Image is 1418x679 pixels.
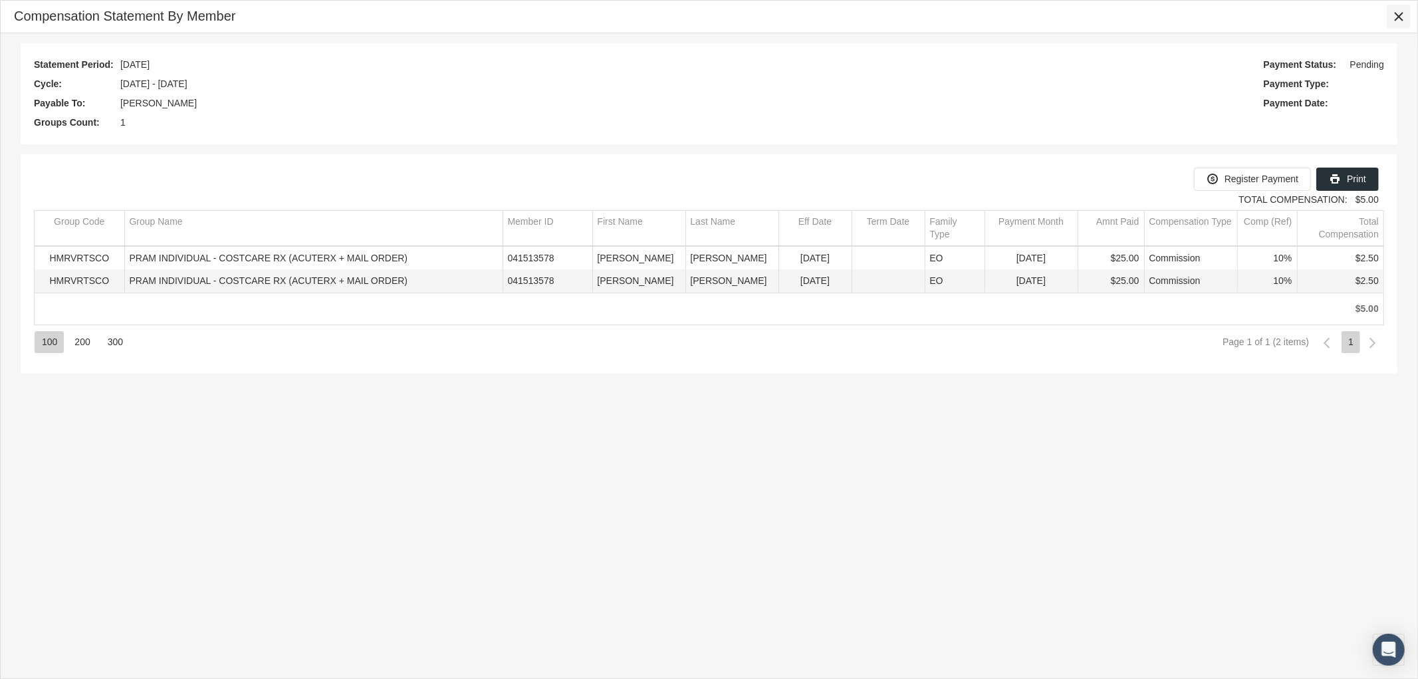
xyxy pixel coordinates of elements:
[1237,211,1297,246] td: Column Comp (Ref)
[1302,275,1379,287] div: $2.50
[852,211,925,246] td: Column Term Date
[778,247,852,270] td: [DATE]
[1387,5,1411,29] div: Close
[798,215,832,228] div: Eff Date
[34,57,114,73] span: Statement Period:
[1302,252,1379,265] div: $2.50
[1223,337,1309,347] div: Page 1 of 1 (2 items)
[34,95,114,112] span: Payable To:
[925,211,985,246] td: Column Family Type
[925,270,985,293] td: EO
[930,215,980,241] div: Family Type
[34,325,1384,360] div: Page Navigation
[14,7,236,25] div: Compensation Statement By Member
[985,247,1078,270] td: [DATE]
[1315,331,1338,354] div: Previous Page
[925,247,985,270] td: EO
[985,270,1078,293] td: [DATE]
[34,168,1384,360] div: Data grid
[867,215,910,228] div: Term Date
[1194,168,1311,191] div: Register Payment
[691,215,736,228] div: Last Name
[1083,252,1139,265] div: $25.00
[503,211,592,246] td: Column Member ID
[34,168,1384,204] div: Data grid toolbar
[1302,303,1379,315] div: $5.00
[1144,247,1237,270] td: Commission
[999,215,1064,228] div: Payment Month
[120,95,197,112] span: [PERSON_NAME]
[1302,215,1379,241] div: Total Compensation
[120,57,150,73] span: [DATE]
[124,247,503,270] td: PRAM INDIVIDUAL - COSTCARE RX (ACUTERX + MAIL ORDER)
[1350,57,1384,73] span: Pending
[1316,168,1379,191] div: Print
[1244,215,1292,228] div: Comp (Ref)
[685,247,778,270] td: [PERSON_NAME]
[503,247,592,270] td: 041513578
[1264,76,1344,92] span: Payment Type:
[124,211,503,246] td: Column Group Name
[130,215,183,228] div: Group Name
[1225,174,1298,184] span: Register Payment
[124,270,503,293] td: PRAM INDIVIDUAL - COSTCARE RX (ACUTERX + MAIL ORDER)
[1347,174,1366,184] span: Print
[1078,211,1144,246] td: Column Amnt Paid
[35,331,64,353] div: Items per page: 100
[1144,211,1237,246] td: Column Compensation Type
[120,76,187,92] span: [DATE] - [DATE]
[35,270,124,293] td: HMRVRTSCO
[35,247,124,270] td: HMRVRTSCO
[592,211,685,246] td: Column First Name
[1149,215,1232,228] div: Compensation Type
[592,247,685,270] td: [PERSON_NAME]
[598,215,643,228] div: First Name
[1342,331,1360,353] div: Page 1
[1096,215,1139,228] div: Amnt Paid
[1264,95,1344,112] span: Payment Date:
[120,114,126,131] span: 1
[1144,270,1237,293] td: Commission
[985,211,1078,246] td: Column Payment Month
[685,211,778,246] td: Column Last Name
[778,270,852,293] td: [DATE]
[685,270,778,293] td: [PERSON_NAME]
[1239,194,1348,205] strong: TOTAL COMPENSATION:
[1361,331,1384,354] div: Next Page
[67,331,96,353] div: Items per page: 200
[503,270,592,293] td: 041513578
[100,331,130,353] div: Items per page: 300
[508,215,554,228] div: Member ID
[1356,194,1379,205] span: $5.00
[34,114,114,131] span: Groups Count:
[35,211,124,246] td: Column Group Code
[34,76,114,92] span: Cycle:
[1297,211,1383,246] td: Column Total Compensation
[1373,634,1405,666] div: Open Intercom Messenger
[54,215,104,228] div: Group Code
[1237,247,1297,270] td: 10%
[1083,275,1139,287] div: $25.00
[778,211,852,246] td: Column Eff Date
[592,270,685,293] td: [PERSON_NAME]
[1237,270,1297,293] td: 10%
[1264,57,1344,73] span: Payment Status:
